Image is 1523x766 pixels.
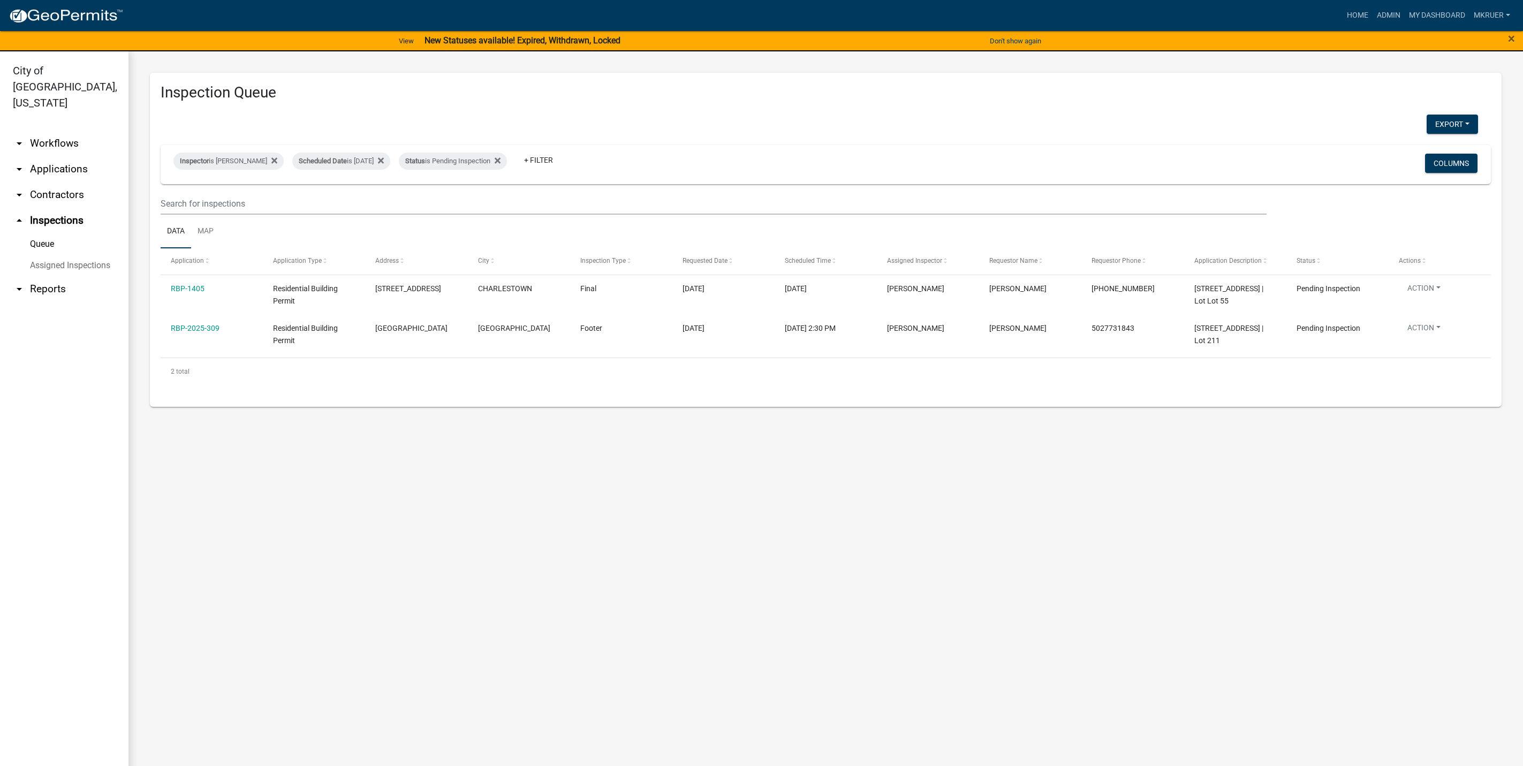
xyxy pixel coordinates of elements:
[979,248,1081,274] datatable-header-cell: Requestor Name
[13,163,26,176] i: arrow_drop_down
[1373,5,1405,26] a: Admin
[1405,5,1469,26] a: My Dashboard
[365,248,467,274] datatable-header-cell: Address
[1194,284,1263,305] span: 6319 HORIZON WAY CHARLESTOWN, IN 47111 | Lot Lot 55
[989,284,1047,293] span: Chris Robertson
[180,157,209,165] span: Inspector
[161,358,1491,385] div: 2 total
[683,257,728,264] span: Requested Date
[986,32,1045,50] button: Don't show again
[887,284,944,293] span: Mike Kruer
[989,257,1037,264] span: Requestor Name
[683,324,704,332] span: 08/21/2025
[171,257,204,264] span: Application
[1399,283,1449,298] button: Action
[785,257,831,264] span: Scheduled Time
[161,215,191,249] a: Data
[467,248,570,274] datatable-header-cell: City
[580,284,596,293] span: Final
[683,284,704,293] span: 08/21/2025
[1508,32,1515,45] button: Close
[191,215,220,249] a: Map
[171,324,219,332] a: RBP-2025-309
[273,284,338,305] span: Residential Building Permit
[1389,248,1491,274] datatable-header-cell: Actions
[1286,248,1389,274] datatable-header-cell: Status
[785,322,867,335] div: [DATE] 2:30 PM
[580,257,626,264] span: Inspection Type
[877,248,979,274] datatable-header-cell: Assigned Inspector
[775,248,877,274] datatable-header-cell: Scheduled Time
[425,35,620,45] strong: New Statuses available! Expired, Withdrawn, Locked
[1297,324,1360,332] span: Pending Inspection
[405,157,425,165] span: Status
[1184,248,1286,274] datatable-header-cell: Application Description
[375,324,448,332] span: 4644 RED TAIL RIDGE
[1399,322,1449,338] button: Action
[1343,5,1373,26] a: Home
[887,324,944,332] span: Mike Kruer
[161,193,1267,215] input: Search for inspections
[273,324,338,345] span: Residential Building Permit
[292,153,390,170] div: is [DATE]
[161,84,1491,102] h3: Inspection Queue
[1092,257,1141,264] span: Requestor Phone
[785,283,867,295] div: [DATE]
[1092,324,1134,332] span: 5027731843
[13,137,26,150] i: arrow_drop_down
[1194,257,1262,264] span: Application Description
[1081,248,1184,274] datatable-header-cell: Requestor Phone
[263,248,365,274] datatable-header-cell: Application Type
[1427,115,1478,134] button: Export
[13,214,26,227] i: arrow_drop_up
[1469,5,1514,26] a: mkruer
[299,157,347,165] span: Scheduled Date
[273,257,322,264] span: Application Type
[395,32,418,50] a: View
[478,257,489,264] span: City
[1297,284,1360,293] span: Pending Inspection
[989,324,1047,332] span: Edwin Miller
[1092,284,1155,293] span: 812-820-1832
[570,248,672,274] datatable-header-cell: Inspection Type
[13,188,26,201] i: arrow_drop_down
[1399,257,1421,264] span: Actions
[375,284,441,293] span: 6319 HORIZON WAY
[13,283,26,295] i: arrow_drop_down
[161,248,263,274] datatable-header-cell: Application
[516,150,562,170] a: + Filter
[1508,31,1515,46] span: ×
[478,284,532,293] span: CHARLESTOWN
[580,324,602,332] span: Footer
[375,257,399,264] span: Address
[672,248,775,274] datatable-header-cell: Requested Date
[173,153,284,170] div: is [PERSON_NAME]
[887,257,942,264] span: Assigned Inspector
[1425,154,1477,173] button: Columns
[171,284,204,293] a: RBP-1405
[1194,324,1263,345] span: 4644 Red Tail Ridge, Jeffersonville, IN 47130 | Lot 211
[399,153,507,170] div: is Pending Inspection
[1297,257,1315,264] span: Status
[478,324,550,332] span: JEFFERSONVILLE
